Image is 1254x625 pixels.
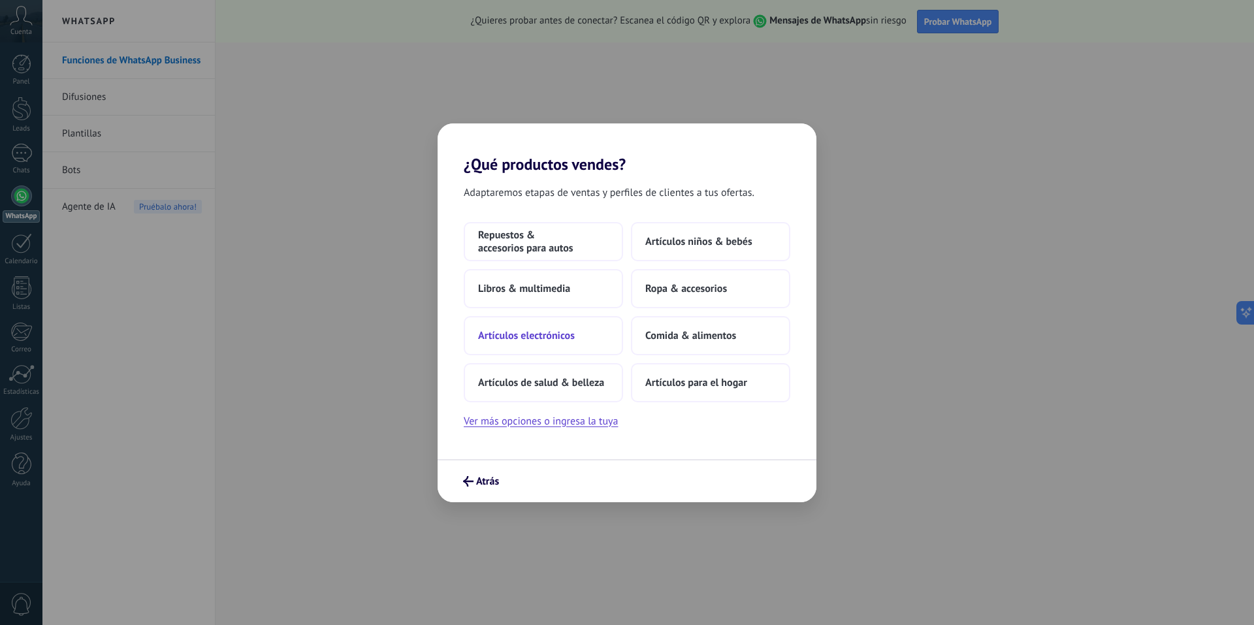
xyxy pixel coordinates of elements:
button: Artículos para el hogar [631,363,790,402]
span: Libros & multimedia [478,282,570,295]
span: Artículos niños & bebés [645,235,752,248]
button: Artículos de salud & belleza [464,363,623,402]
button: Artículos electrónicos [464,316,623,355]
button: Atrás [457,470,505,492]
button: Comida & alimentos [631,316,790,355]
button: Repuestos & accesorios para autos [464,222,623,261]
span: Atrás [476,477,499,486]
span: Artículos para el hogar [645,376,747,389]
span: Repuestos & accesorios para autos [478,229,609,255]
button: Artículos niños & bebés [631,222,790,261]
h2: ¿Qué productos vendes? [438,123,816,174]
span: Comida & alimentos [645,329,736,342]
button: Ropa & accesorios [631,269,790,308]
button: Ver más opciones o ingresa la tuya [464,413,618,430]
span: Adaptaremos etapas de ventas y perfiles de clientes a tus ofertas. [464,184,754,201]
button: Libros & multimedia [464,269,623,308]
span: Artículos electrónicos [478,329,575,342]
span: Ropa & accesorios [645,282,727,295]
span: Artículos de salud & belleza [478,376,604,389]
